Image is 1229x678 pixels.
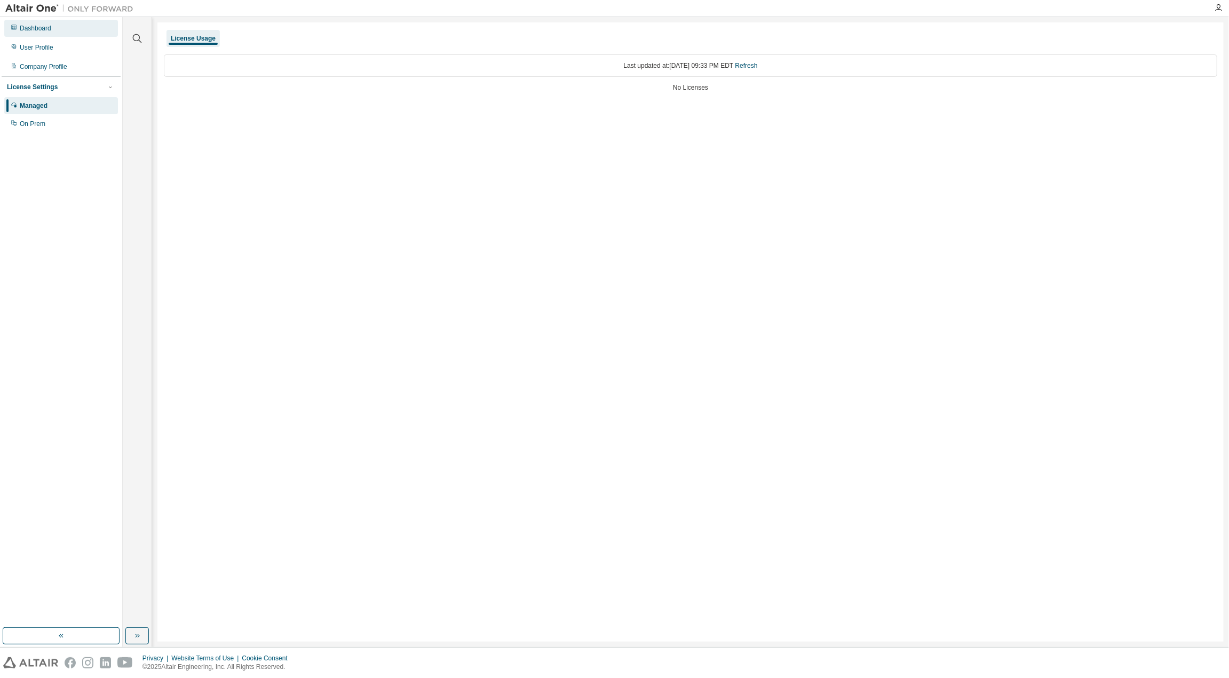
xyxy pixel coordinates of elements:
[164,83,1217,92] div: No Licenses
[117,657,133,668] img: youtube.svg
[142,654,171,663] div: Privacy
[20,24,51,33] div: Dashboard
[171,654,242,663] div: Website Terms of Use
[65,657,76,668] img: facebook.svg
[20,101,47,110] div: Managed
[82,657,93,668] img: instagram.svg
[142,663,294,672] p: © 2025 Altair Engineering, Inc. All Rights Reserved.
[171,34,216,43] div: License Usage
[7,83,58,91] div: License Settings
[100,657,111,668] img: linkedin.svg
[242,654,294,663] div: Cookie Consent
[20,62,67,71] div: Company Profile
[3,657,58,668] img: altair_logo.svg
[20,120,45,128] div: On Prem
[5,3,139,14] img: Altair One
[735,62,758,69] a: Refresh
[20,43,53,52] div: User Profile
[164,54,1217,77] div: Last updated at: [DATE] 09:33 PM EDT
